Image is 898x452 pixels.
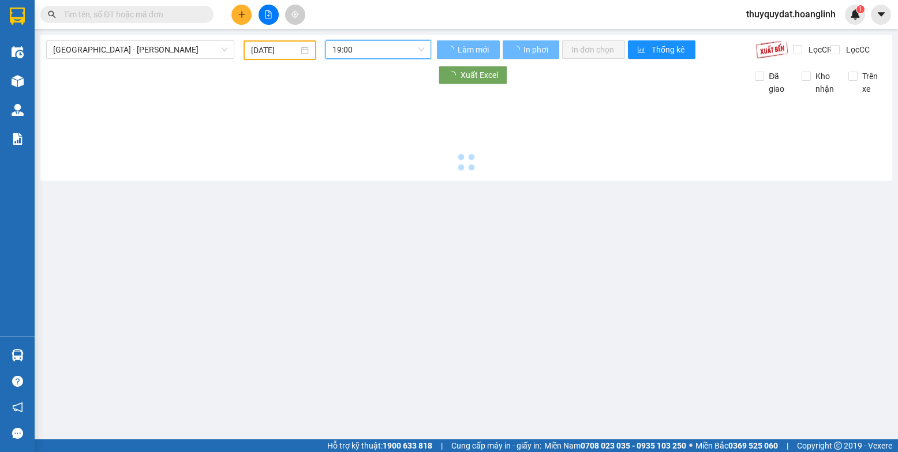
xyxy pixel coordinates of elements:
span: search [48,10,56,18]
span: Miền Bắc [695,439,778,452]
span: bar-chart [637,46,647,55]
button: caret-down [871,5,891,25]
span: | [787,439,788,452]
span: Miền Nam [544,439,686,452]
img: warehouse-icon [12,75,24,87]
sup: 1 [856,5,865,13]
img: solution-icon [12,133,24,145]
span: ⚪️ [689,443,693,448]
span: notification [12,402,23,413]
span: loading [446,46,456,54]
button: aim [285,5,305,25]
img: warehouse-icon [12,349,24,361]
span: loading [448,71,461,79]
span: Hà Nội - Quảng Bình [53,41,227,58]
strong: 0369 525 060 [728,441,778,450]
img: 9k= [755,40,788,59]
span: Kho nhận [811,70,840,95]
button: bar-chartThống kê [628,40,695,59]
strong: 0708 023 035 - 0935 103 250 [581,441,686,450]
span: In phơi [523,43,550,56]
span: loading [512,46,522,54]
img: icon-new-feature [850,9,860,20]
img: warehouse-icon [12,104,24,116]
span: copyright [834,442,842,450]
button: file-add [259,5,279,25]
span: Đã giao [764,70,793,95]
span: Lọc CC [841,43,871,56]
span: plus [238,10,246,18]
span: Thống kê [652,43,686,56]
span: Xuất Excel [461,69,498,81]
span: | [441,439,443,452]
img: logo-vxr [10,8,25,25]
span: file-add [264,10,272,18]
span: Làm mới [458,43,491,56]
button: In phơi [503,40,559,59]
span: Cung cấp máy in - giấy in: [451,439,541,452]
span: question-circle [12,376,23,387]
span: Hỗ trợ kỹ thuật: [327,439,432,452]
span: thuyquydat.hoanglinh [737,7,845,21]
span: 19:00 [332,41,424,58]
strong: 1900 633 818 [383,441,432,450]
span: aim [291,10,299,18]
button: plus [231,5,252,25]
span: Lọc CR [804,43,834,56]
span: caret-down [876,9,886,20]
button: In đơn chọn [562,40,625,59]
button: Xuất Excel [439,66,507,84]
button: Làm mới [437,40,500,59]
span: Trên xe [858,70,886,95]
span: 1 [858,5,862,13]
input: Tìm tên, số ĐT hoặc mã đơn [63,8,200,21]
img: warehouse-icon [12,46,24,58]
span: message [12,428,23,439]
input: 12/08/2025 [251,44,298,57]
